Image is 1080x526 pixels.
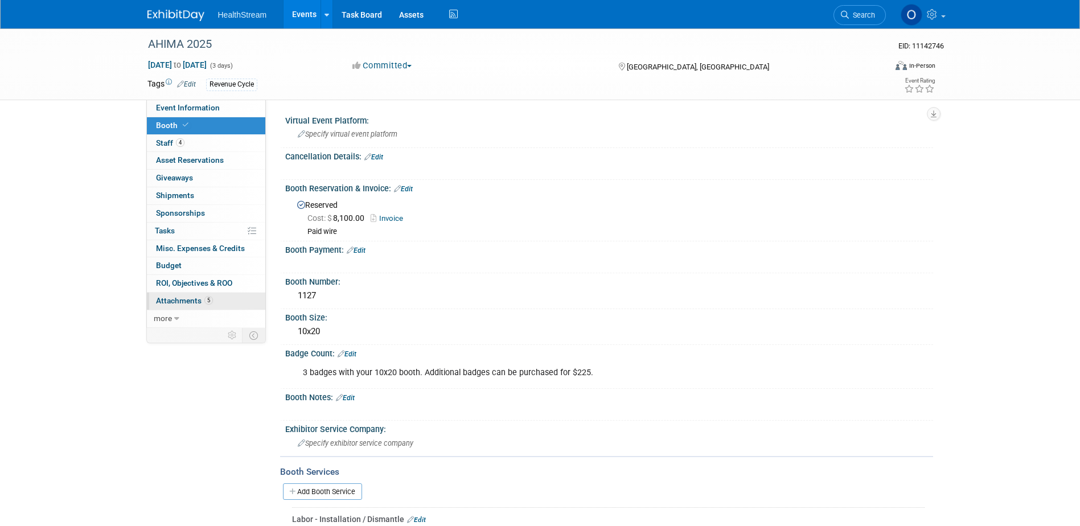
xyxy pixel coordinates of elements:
a: Search [833,5,886,25]
span: Sponsorships [156,208,205,217]
span: to [172,60,183,69]
div: Labor - Installation / Dismantle [292,513,925,525]
a: Attachments5 [147,293,265,310]
div: AHIMA 2025 [144,34,869,55]
div: 3 badges with your 10x20 booth. Additional badges can be purchased for $225. [295,361,808,384]
div: Booth Size: [285,309,933,323]
span: Event Information [156,103,220,112]
span: Budget [156,261,182,270]
a: Edit [177,80,196,88]
span: Shipments [156,191,194,200]
a: more [147,310,265,327]
div: Booth Reservation & Invoice: [285,180,933,195]
span: Misc. Expenses & Credits [156,244,245,253]
div: Paid wire [307,227,925,237]
span: Asset Reservations [156,155,224,165]
span: 8,100.00 [307,213,369,223]
span: ROI, Objectives & ROO [156,278,232,287]
span: Attachments [156,296,213,305]
div: In-Person [909,61,935,70]
span: Staff [156,138,184,147]
a: Add Booth Service [283,483,362,500]
div: Event Rating [904,78,935,84]
a: Shipments [147,187,265,204]
div: Event Format [819,59,936,76]
span: more [154,314,172,323]
div: Booth Notes: [285,389,933,404]
a: Edit [347,246,366,254]
a: Edit [364,153,383,161]
span: HealthStream [218,10,267,19]
div: Badge Count: [285,345,933,360]
a: Invoice [371,214,409,223]
span: Specify virtual event platform [298,130,397,138]
span: Booth [156,121,191,130]
a: Asset Reservations [147,152,265,169]
a: Event Information [147,100,265,117]
span: Cost: $ [307,213,333,223]
span: Event ID: 11142746 [898,42,944,50]
a: Tasks [147,223,265,240]
td: Personalize Event Tab Strip [223,328,243,343]
img: Olivia Christopher [901,4,922,26]
a: ROI, Objectives & ROO [147,275,265,292]
a: Booth [147,117,265,134]
a: Staff4 [147,135,265,152]
div: 1127 [294,287,925,305]
div: Reserved [294,196,925,237]
a: Edit [407,516,426,524]
a: Budget [147,257,265,274]
div: Revenue Cycle [206,79,257,91]
button: Committed [348,60,416,72]
span: 5 [204,296,213,305]
img: Format-Inperson.png [896,61,907,70]
div: Virtual Event Platform: [285,112,933,126]
img: ExhibitDay [147,10,204,21]
div: 10x20 [294,323,925,340]
a: Edit [336,394,355,402]
span: 4 [176,138,184,147]
a: Sponsorships [147,205,265,222]
div: Booth Services [280,466,933,478]
a: Edit [338,350,356,358]
div: Booth Number: [285,273,933,287]
span: (3 days) [209,62,233,69]
a: Edit [394,185,413,193]
span: Giveaways [156,173,193,182]
span: [DATE] [DATE] [147,60,207,70]
span: [GEOGRAPHIC_DATA], [GEOGRAPHIC_DATA] [627,63,769,71]
td: Toggle Event Tabs [242,328,265,343]
span: Search [849,11,875,19]
div: Cancellation Details: [285,148,933,163]
a: Misc. Expenses & Credits [147,240,265,257]
span: Specify exhibitor service company [298,439,413,447]
td: Tags [147,78,196,91]
i: Booth reservation complete [183,122,188,128]
div: Booth Payment: [285,241,933,256]
a: Giveaways [147,170,265,187]
span: Tasks [155,226,175,235]
div: Exhibitor Service Company: [285,421,933,435]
